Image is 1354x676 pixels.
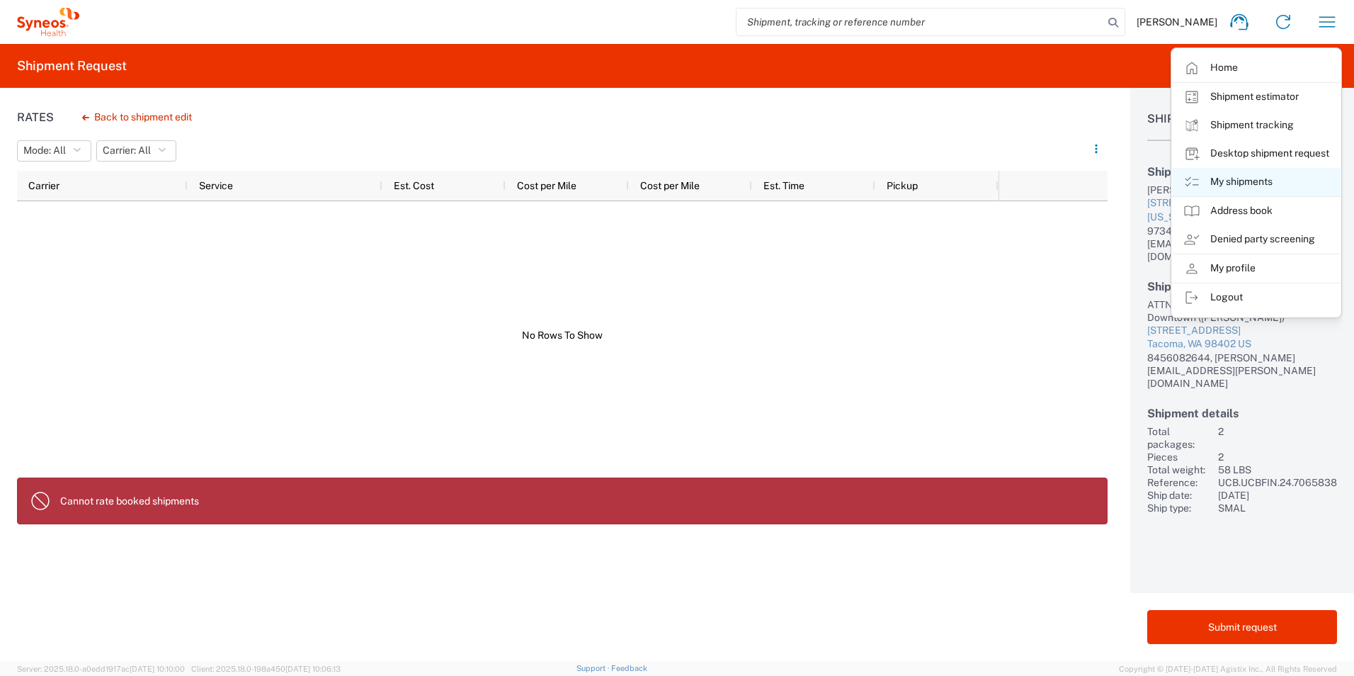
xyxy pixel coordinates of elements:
[1218,463,1337,476] div: 58 LBS
[611,664,647,672] a: Feedback
[1218,451,1337,463] div: 2
[1172,197,1341,225] a: Address book
[199,180,233,191] span: Service
[1218,476,1337,489] div: UCB.UCBFIN.24.7065838
[96,140,176,162] button: Carrier: All
[1147,210,1337,225] div: [US_STATE][GEOGRAPHIC_DATA] US
[1218,425,1337,451] div: 2
[1147,196,1337,210] div: [STREET_ADDRESS]
[1147,337,1337,351] div: Tacoma, WA 98402 US
[1147,184,1337,196] div: [PERSON_NAME] ([PERSON_NAME])
[1172,83,1341,111] a: Shipment estimator
[1147,476,1212,489] div: Reference:
[60,495,1096,507] p: Cannot rate booked shipments
[1147,165,1337,179] h2: Ship from
[1147,610,1337,644] button: Submit request
[1147,324,1337,338] div: [STREET_ADDRESS]
[1172,283,1341,312] a: Logout
[736,9,1103,35] input: Shipment, tracking or reference number
[1119,663,1337,675] span: Copyright © [DATE]-[DATE] Agistix Inc., All Rights Reserved
[640,180,700,191] span: Cost per Mile
[1172,54,1341,82] a: Home
[517,180,576,191] span: Cost per Mile
[23,144,66,157] span: Mode: All
[130,665,185,673] span: [DATE] 10:10:00
[394,180,434,191] span: Est. Cost
[1137,16,1217,28] span: [PERSON_NAME]
[1147,112,1337,141] h1: Shipment Information
[71,105,203,130] button: Back to shipment edit
[191,665,341,673] span: Client: 2025.18.0-198a450
[1172,168,1341,196] a: My shipments
[17,140,91,162] button: Mode: All
[103,144,151,157] span: Carrier: All
[1147,196,1337,224] a: [STREET_ADDRESS][US_STATE][GEOGRAPHIC_DATA] US
[576,664,612,672] a: Support
[1147,324,1337,351] a: [STREET_ADDRESS]Tacoma, WA 98402 US
[763,180,804,191] span: Est. Time
[1147,225,1337,263] div: 9734547575, [PERSON_NAME][EMAIL_ADDRESS][PERSON_NAME][DOMAIN_NAME]
[1147,407,1337,420] h2: Shipment details
[17,57,127,74] h2: Shipment Request
[1172,140,1341,168] a: Desktop shipment request
[285,665,341,673] span: [DATE] 10:06:13
[1147,425,1212,451] div: Total packages:
[1147,502,1212,514] div: Ship type:
[1218,502,1337,514] div: SMAL
[1172,225,1341,254] a: Denied party screening
[1147,298,1337,324] div: ATTN: [PERSON_NAME] Tacoma Downtown ([PERSON_NAME])
[17,111,54,124] h1: Rates
[1147,280,1337,293] h2: Ship to
[887,180,918,191] span: Pickup
[1147,451,1212,463] div: Pieces
[1147,489,1212,502] div: Ship date:
[28,180,59,191] span: Carrier
[17,665,185,673] span: Server: 2025.18.0-a0edd1917ac
[1147,463,1212,476] div: Total weight:
[1147,351,1337,390] div: 8456082644, [PERSON_NAME][EMAIL_ADDRESS][PERSON_NAME][DOMAIN_NAME]
[1172,111,1341,140] a: Shipment tracking
[1172,254,1341,283] a: My profile
[1218,489,1337,502] div: [DATE]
